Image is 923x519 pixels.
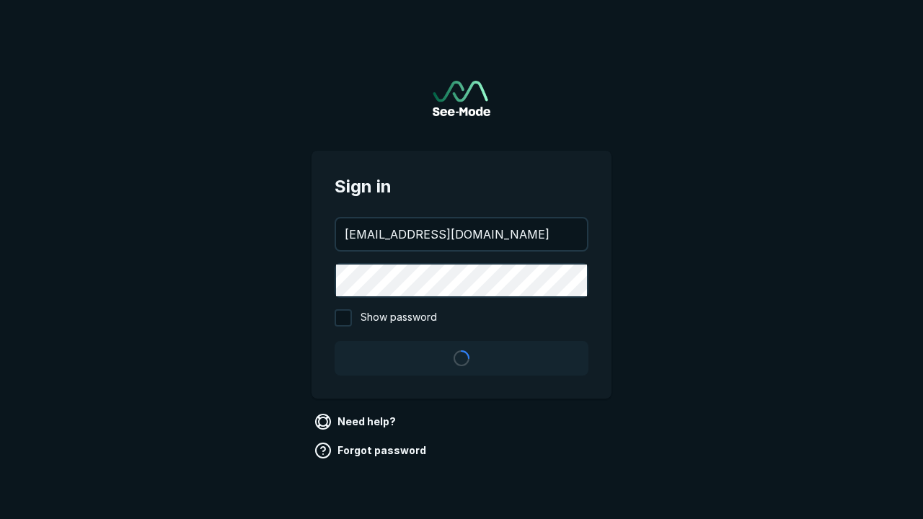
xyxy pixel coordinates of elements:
span: Sign in [335,174,588,200]
span: Show password [361,309,437,327]
a: Need help? [312,410,402,433]
img: See-Mode Logo [433,81,490,116]
a: Go to sign in [433,81,490,116]
input: your@email.com [336,218,587,250]
a: Forgot password [312,439,432,462]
